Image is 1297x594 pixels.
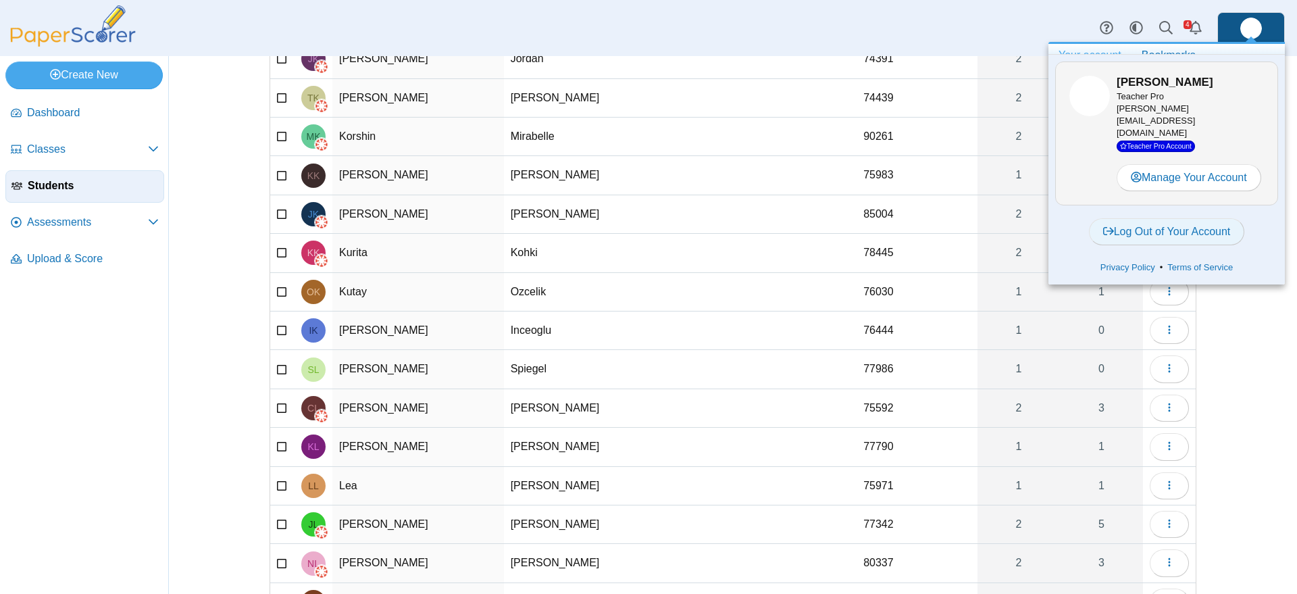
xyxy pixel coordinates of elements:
a: 2 [977,40,1060,78]
a: Your account [1048,44,1131,67]
img: canvas-logo.png [315,99,328,113]
span: Cameron Lau [307,403,320,413]
span: Kay Kristen [307,171,320,180]
td: [PERSON_NAME] [504,195,673,234]
a: 3 [1060,389,1143,427]
td: [PERSON_NAME] [332,389,504,428]
a: Upload & Score [5,243,164,276]
span: Kohki Kurita [307,248,320,257]
span: Thomas Koenig [307,93,320,103]
td: Mirabelle [504,118,673,156]
span: Upload & Score [27,251,159,266]
td: Kohki [504,234,673,272]
img: canvas-logo.png [315,565,328,578]
a: 2 [977,234,1060,272]
td: Inceoglu [504,312,673,350]
td: 75592 [857,389,977,428]
td: 76030 [857,273,977,312]
a: Bookmarks [1131,44,1206,67]
span: Nathan Lee [307,559,320,568]
a: 2 [977,389,1060,427]
a: 1 [977,428,1060,466]
a: 3 [1060,544,1143,582]
span: Students [28,178,158,193]
a: ps.8EHCIG3N8Vt7GEG8 [1217,12,1285,45]
td: Spiegel [504,350,673,389]
td: [PERSON_NAME] [504,389,673,428]
td: [PERSON_NAME] [332,505,504,544]
td: Kutay [332,273,504,312]
img: canvas-logo.png [315,410,328,423]
span: Teacher Pro Account [1117,141,1195,152]
span: Justin Kuang [308,209,319,219]
span: Mirabelle Korshin [307,132,321,141]
a: 2 [977,505,1060,543]
span: Jennifer Lee [309,520,319,529]
img: canvas-logo.png [315,216,328,229]
td: Jordan [504,40,673,78]
td: [PERSON_NAME] [332,195,504,234]
td: [PERSON_NAME] [504,156,673,195]
img: canvas-logo.png [315,138,328,151]
span: Spiegel Lars [307,365,319,374]
a: 1 [1060,273,1143,311]
td: [PERSON_NAME] [332,79,504,118]
a: Privacy Policy [1096,261,1160,274]
a: 2 [977,544,1060,582]
span: Dashboard [27,105,159,120]
td: Korshin [332,118,504,156]
a: 0 [1060,350,1143,388]
a: 1 [977,467,1060,505]
td: [PERSON_NAME] [504,428,673,466]
a: 0 [1060,312,1143,349]
a: Terms of Service [1163,261,1238,274]
div: [PERSON_NAME][EMAIL_ADDRESS][DOMAIN_NAME] [1117,91,1264,152]
td: [PERSON_NAME] [332,428,504,466]
a: Alerts [1181,14,1211,43]
a: Manage Your Account [1117,164,1261,191]
td: [PERSON_NAME] [332,350,504,389]
td: [PERSON_NAME] [332,156,504,195]
a: 1 [1060,467,1143,505]
a: PaperScorer [5,37,141,49]
a: Create New [5,61,163,89]
td: 77342 [857,505,977,544]
td: [PERSON_NAME] [332,312,504,350]
a: Log Out of Your Account [1089,218,1245,245]
a: 1 [977,350,1060,388]
span: Classes [27,142,148,157]
img: PaperScorer [5,5,141,47]
span: Assessments [27,215,148,230]
td: [PERSON_NAME] [504,544,673,583]
td: Ozcelik [504,273,673,312]
span: Lamoureux Lea [308,481,319,491]
a: Dashboard [5,97,164,130]
td: Kurita [332,234,504,272]
span: Ozcelik Kutay [307,287,320,297]
td: [PERSON_NAME] [504,467,673,505]
span: Teacher Pro [1117,91,1164,101]
td: 74439 [857,79,977,118]
img: ps.8EHCIG3N8Vt7GEG8 [1069,76,1110,116]
div: • [1055,257,1278,278]
a: 2 [977,118,1060,155]
td: Lea [332,467,504,505]
a: Assessments [5,207,164,239]
td: 78445 [857,234,977,272]
span: Kay Laura [307,442,319,451]
a: Students [5,170,164,203]
a: 2 [977,195,1060,233]
td: 77790 [857,428,977,466]
h3: [PERSON_NAME] [1117,74,1264,91]
td: 77986 [857,350,977,389]
img: ps.8EHCIG3N8Vt7GEG8 [1240,18,1262,39]
td: 90261 [857,118,977,156]
td: [PERSON_NAME] [504,79,673,118]
td: 75971 [857,467,977,505]
img: canvas-logo.png [315,60,328,74]
span: Jordan Kim [308,54,319,64]
a: 1 [977,312,1060,349]
a: 1 [977,273,1060,311]
td: 75983 [857,156,977,195]
td: 85004 [857,195,977,234]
